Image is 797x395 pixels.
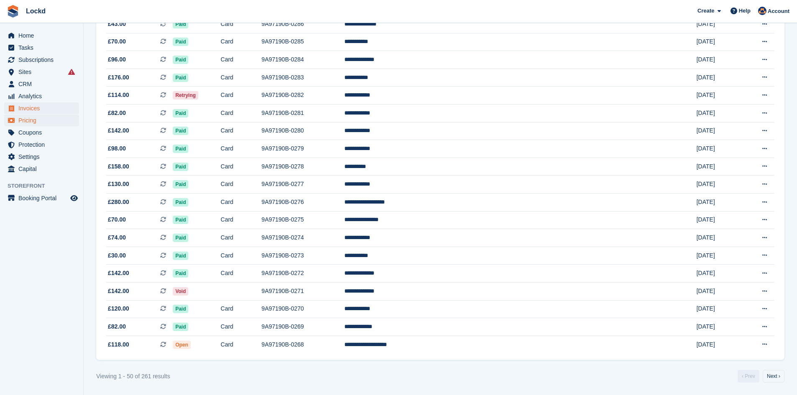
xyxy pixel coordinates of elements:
[220,158,261,176] td: Card
[23,4,49,18] a: Lockd
[220,265,261,283] td: Card
[173,198,188,206] span: Paid
[738,370,759,382] a: Previous
[261,300,344,318] td: 9A97190B-0270
[108,215,126,224] span: £70.00
[697,158,741,176] td: [DATE]
[4,127,79,138] a: menu
[108,251,126,260] span: £30.00
[4,192,79,204] a: menu
[220,336,261,353] td: Card
[697,69,741,87] td: [DATE]
[108,20,126,28] span: £43.00
[108,126,129,135] span: £142.00
[173,323,188,331] span: Paid
[108,233,126,242] span: £74.00
[220,104,261,122] td: Card
[697,87,741,104] td: [DATE]
[18,78,69,90] span: CRM
[173,109,188,117] span: Paid
[261,158,344,176] td: 9A97190B-0278
[261,122,344,140] td: 9A97190B-0280
[697,229,741,247] td: [DATE]
[697,300,741,318] td: [DATE]
[7,5,19,18] img: stora-icon-8386f47178a22dfd0bd8f6a31ec36ba5ce8667c1dd55bd0f319d3a0aa187defe.svg
[173,38,188,46] span: Paid
[697,51,741,69] td: [DATE]
[697,140,741,158] td: [DATE]
[220,318,261,336] td: Card
[173,252,188,260] span: Paid
[108,287,129,296] span: £142.00
[173,216,188,224] span: Paid
[108,322,126,331] span: £82.00
[697,15,741,33] td: [DATE]
[18,139,69,150] span: Protection
[220,229,261,247] td: Card
[173,127,188,135] span: Paid
[108,269,129,278] span: £142.00
[220,194,261,212] td: Card
[697,104,741,122] td: [DATE]
[768,7,789,15] span: Account
[220,300,261,318] td: Card
[4,42,79,54] a: menu
[220,247,261,265] td: Card
[173,74,188,82] span: Paid
[173,287,188,296] span: Void
[173,163,188,171] span: Paid
[4,102,79,114] a: menu
[697,265,741,283] td: [DATE]
[108,162,129,171] span: £158.00
[4,78,79,90] a: menu
[697,33,741,51] td: [DATE]
[108,37,126,46] span: £70.00
[18,102,69,114] span: Invoices
[220,176,261,194] td: Card
[108,55,126,64] span: £96.00
[4,115,79,126] a: menu
[261,283,344,301] td: 9A97190B-0271
[763,370,784,382] a: Next
[108,340,129,349] span: £118.00
[4,54,79,66] a: menu
[261,211,344,229] td: 9A97190B-0275
[697,318,741,336] td: [DATE]
[220,33,261,51] td: Card
[108,73,129,82] span: £176.00
[220,140,261,158] td: Card
[4,90,79,102] a: menu
[96,372,170,381] div: Viewing 1 - 50 of 261 results
[4,151,79,163] a: menu
[4,163,79,175] a: menu
[18,66,69,78] span: Sites
[18,127,69,138] span: Coupons
[108,198,129,206] span: £280.00
[261,194,344,212] td: 9A97190B-0276
[220,15,261,33] td: Card
[261,104,344,122] td: 9A97190B-0281
[261,33,344,51] td: 9A97190B-0285
[4,66,79,78] a: menu
[261,15,344,33] td: 9A97190B-0286
[220,51,261,69] td: Card
[108,144,126,153] span: £98.00
[4,30,79,41] a: menu
[261,69,344,87] td: 9A97190B-0283
[173,341,191,349] span: Open
[108,180,129,189] span: £130.00
[173,91,198,99] span: Retrying
[220,69,261,87] td: Card
[697,283,741,301] td: [DATE]
[18,42,69,54] span: Tasks
[261,336,344,353] td: 9A97190B-0268
[18,30,69,41] span: Home
[261,318,344,336] td: 9A97190B-0269
[108,304,129,313] span: £120.00
[173,234,188,242] span: Paid
[739,7,751,15] span: Help
[697,336,741,353] td: [DATE]
[220,211,261,229] td: Card
[697,122,741,140] td: [DATE]
[69,193,79,203] a: Preview store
